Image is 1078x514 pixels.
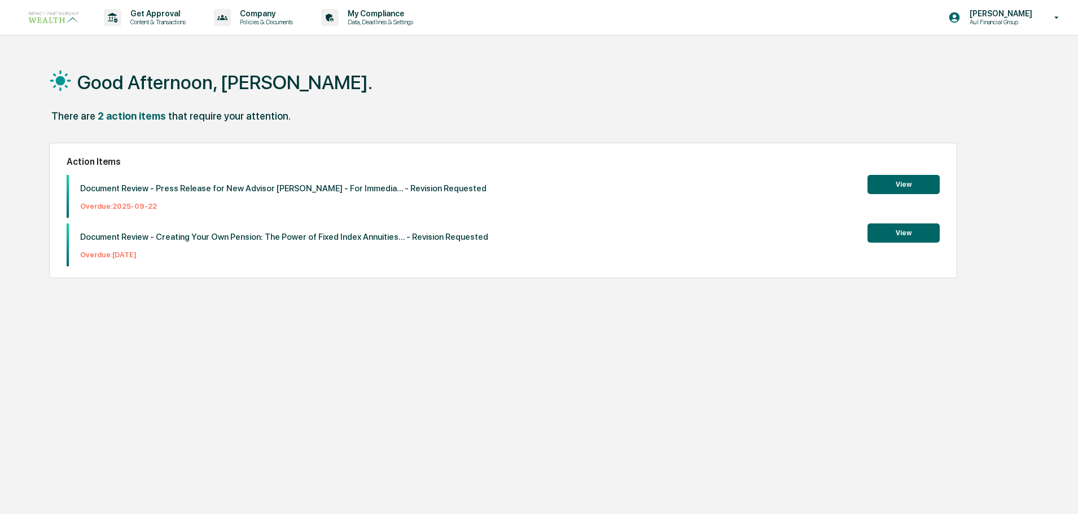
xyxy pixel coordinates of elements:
[231,18,299,26] p: Policies & Documents
[961,9,1038,18] p: [PERSON_NAME]
[27,10,81,25] img: logo
[80,202,487,210] p: Overdue: 2025-09-22
[168,110,291,122] div: that require your attention.
[339,9,419,18] p: My Compliance
[231,9,299,18] p: Company
[961,18,1038,26] p: Aul Financial Group
[867,223,940,243] button: View
[867,175,940,194] button: View
[51,110,95,122] div: There are
[80,232,488,242] p: Document Review - Creating Your Own Pension: The Power of Fixed Index Annuities... - Revision Req...
[67,156,940,167] h2: Action Items
[80,251,488,259] p: Overdue: [DATE]
[339,18,419,26] p: Data, Deadlines & Settings
[121,18,191,26] p: Content & Transactions
[98,110,166,122] div: 2 action items
[867,178,940,189] a: View
[121,9,191,18] p: Get Approval
[77,71,373,94] h1: Good Afternoon, [PERSON_NAME].
[867,227,940,238] a: View
[80,183,487,194] p: Document Review - Press Release for New Advisor [PERSON_NAME] - For Immedia... - Revision Requested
